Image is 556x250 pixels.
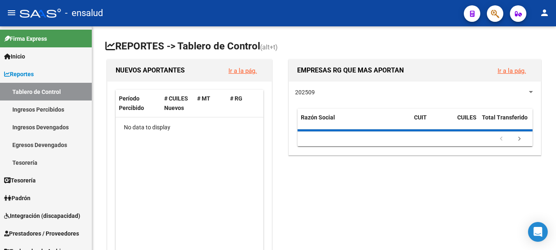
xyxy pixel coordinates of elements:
[4,194,30,203] span: Padrón
[116,117,265,138] div: No data to display
[297,66,404,74] span: EMPRESAS RG QUE MAS APORTAN
[528,222,548,242] div: Open Intercom Messenger
[298,109,411,136] datatable-header-cell: Razón Social
[105,40,543,54] h1: REPORTES -> Tablero de Control
[4,176,36,185] span: Tesorería
[540,8,549,18] mat-icon: person
[411,109,454,136] datatable-header-cell: CUIT
[194,90,227,117] datatable-header-cell: # MT
[65,4,103,22] span: - ensalud
[222,63,263,78] button: Ir a la pág.
[4,34,47,43] span: Firma Express
[457,114,477,121] span: CUILES
[7,8,16,18] mat-icon: menu
[295,89,315,96] span: 202509
[4,52,25,61] span: Inicio
[260,43,278,51] span: (alt+t)
[301,114,335,121] span: Razón Social
[161,90,194,117] datatable-header-cell: # CUILES Nuevos
[230,95,242,102] span: # RG
[164,95,188,111] span: # CUILES Nuevos
[116,66,185,74] span: NUEVOS APORTANTES
[228,67,257,75] a: Ir a la pág.
[116,90,161,117] datatable-header-cell: Período Percibido
[482,114,528,121] span: Total Transferido
[498,67,526,75] a: Ir a la pág.
[493,135,509,144] a: go to previous page
[454,109,479,136] datatable-header-cell: CUILES
[4,70,34,79] span: Reportes
[197,95,210,102] span: # MT
[227,90,260,117] datatable-header-cell: # RG
[512,135,527,144] a: go to next page
[414,114,427,121] span: CUIT
[4,229,79,238] span: Prestadores / Proveedores
[491,63,533,78] button: Ir a la pág.
[4,211,80,220] span: Integración (discapacidad)
[119,95,144,111] span: Período Percibido
[479,109,536,136] datatable-header-cell: Total Transferido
